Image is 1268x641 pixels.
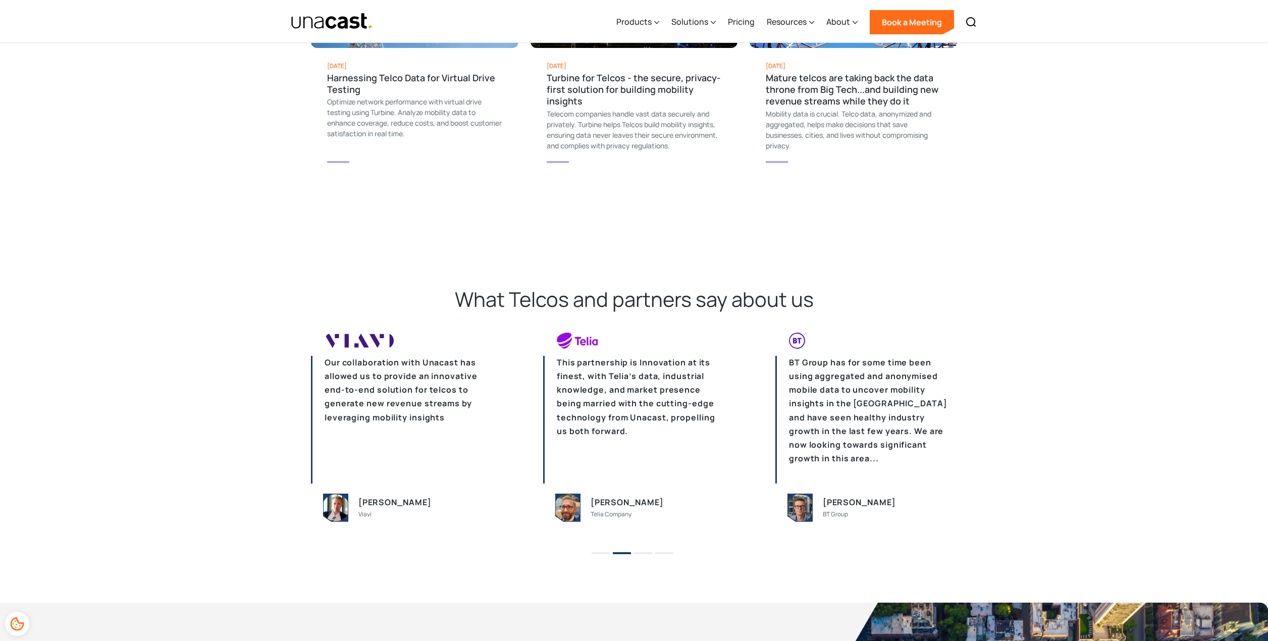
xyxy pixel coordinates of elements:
[327,96,502,139] div: Optimize network performance with virtual drive testing using Turbine. Analyze mobility data to e...
[592,552,610,554] button: 1 of 2
[547,109,722,151] div: Telecom companies handle vast data securely and privately. Turbine helps Telcos build mobility in...
[616,16,652,28] div: Products
[823,496,895,509] div: [PERSON_NAME]
[826,2,858,43] div: About
[767,2,814,43] div: Resources
[767,16,807,28] div: Resources
[311,356,493,484] p: Our collaboration with Unacast has allowed us to provide an innovative end-to-end solution for te...
[788,494,812,521] img: person image
[655,552,673,554] button: 4 of 2
[327,60,502,72] div: [DATE]
[291,13,373,30] a: home
[543,356,725,484] p: This partnership is Innovation at its finest, with Telia’s data, industrial knowledge, and market...
[671,2,716,43] div: Solutions
[823,509,848,519] div: BT Group
[324,494,348,521] img: person image
[591,496,663,509] div: [PERSON_NAME]
[766,60,941,72] div: [DATE]
[634,552,652,554] button: 3 of 2
[965,16,977,28] img: Search icon
[826,16,850,28] div: About
[358,509,372,519] div: Viavi
[789,333,858,349] img: company logo
[766,72,941,108] div: Mature telcos are taking back the data throne from Big Tech...and building new revenue streams wh...
[325,333,394,349] img: company logo
[5,612,29,636] div: Cookie Preferences
[616,2,659,43] div: Products
[556,494,580,521] img: person image
[557,333,626,349] img: company logo
[775,356,957,484] p: BT Group has for some time been using aggregated and anonymised mobile data to uncover mobility i...
[870,10,954,34] a: Book a Meeting
[766,109,941,151] div: Mobility data is crucial. Telco data, anonymized and aggregated, helps make decisions that save b...
[547,60,722,72] div: [DATE]
[327,72,502,96] div: Harnessing Telco Data for Virtual Drive Testing
[291,13,373,30] img: Unacast text logo
[547,72,722,108] div: Turbine for Telcos - the secure, privacy-first solution for building mobility insights
[591,509,631,519] div: Telia Company
[358,496,431,509] div: [PERSON_NAME]
[671,16,708,28] div: Solutions
[40,286,1228,312] h2: What Telcos and partners say about us
[728,2,755,43] a: Pricing
[613,552,631,554] button: 2 of 2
